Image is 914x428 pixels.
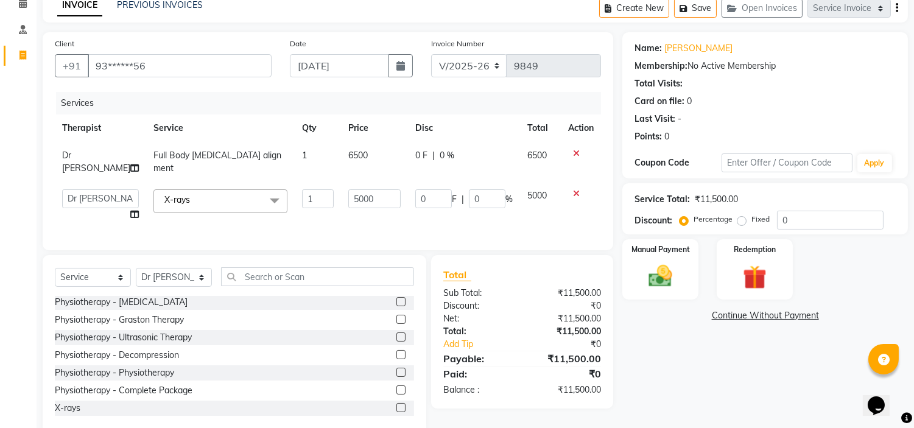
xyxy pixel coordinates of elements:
[635,156,722,169] div: Coupon Code
[55,54,89,77] button: +91
[527,190,547,201] span: 5000
[635,95,684,108] div: Card on file:
[664,130,669,143] div: 0
[55,384,192,397] div: Physiotherapy - Complete Package
[164,194,190,205] span: X-rays
[290,38,306,49] label: Date
[561,114,601,142] th: Action
[432,149,435,162] span: |
[302,150,307,161] span: 1
[452,193,457,206] span: F
[522,367,611,381] div: ₹0
[527,150,547,161] span: 6500
[664,42,733,55] a: [PERSON_NAME]
[88,54,272,77] input: Search by Name/Mobile/Email/Code
[635,60,896,72] div: No Active Membership
[434,367,522,381] div: Paid:
[434,287,522,300] div: Sub Total:
[678,113,681,125] div: -
[635,193,690,206] div: Service Total:
[55,402,80,415] div: X-rays
[434,300,522,312] div: Discount:
[443,268,471,281] span: Total
[55,331,192,344] div: Physiotherapy - Ultrasonic Therapy
[520,114,561,142] th: Total
[55,349,179,362] div: Physiotherapy - Decompression
[190,194,195,205] a: x
[537,338,611,351] div: ₹0
[694,214,733,225] label: Percentage
[635,42,662,55] div: Name:
[522,325,611,338] div: ₹11,500.00
[751,214,770,225] label: Fixed
[55,296,188,309] div: Physiotherapy - [MEDICAL_DATA]
[295,114,341,142] th: Qty
[631,244,690,255] label: Manual Payment
[55,367,174,379] div: Physiotherapy - Physiotherapy
[857,154,892,172] button: Apply
[695,193,738,206] div: ₹11,500.00
[635,77,683,90] div: Total Visits:
[734,244,776,255] label: Redemption
[522,351,611,366] div: ₹11,500.00
[153,150,281,174] span: Full Body [MEDICAL_DATA] alignment
[146,114,295,142] th: Service
[348,150,368,161] span: 6500
[440,149,454,162] span: 0 %
[635,60,687,72] div: Membership:
[641,262,680,290] img: _cash.svg
[431,38,484,49] label: Invoice Number
[55,38,74,49] label: Client
[522,312,611,325] div: ₹11,500.00
[522,384,611,396] div: ₹11,500.00
[415,149,427,162] span: 0 F
[55,314,184,326] div: Physiotherapy - Graston Therapy
[434,384,522,396] div: Balance :
[56,92,610,114] div: Services
[687,95,692,108] div: 0
[635,214,672,227] div: Discount:
[635,113,675,125] div: Last Visit:
[625,309,905,322] a: Continue Without Payment
[736,262,774,292] img: _gift.svg
[863,379,902,416] iframe: chat widget
[462,193,464,206] span: |
[434,338,537,351] a: Add Tip
[408,114,520,142] th: Disc
[55,114,146,142] th: Therapist
[635,130,662,143] div: Points:
[722,153,852,172] input: Enter Offer / Coupon Code
[522,300,611,312] div: ₹0
[221,267,414,286] input: Search or Scan
[434,325,522,338] div: Total:
[341,114,408,142] th: Price
[62,150,130,174] span: Dr [PERSON_NAME]
[434,312,522,325] div: Net:
[434,351,522,366] div: Payable:
[522,287,611,300] div: ₹11,500.00
[505,193,513,206] span: %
